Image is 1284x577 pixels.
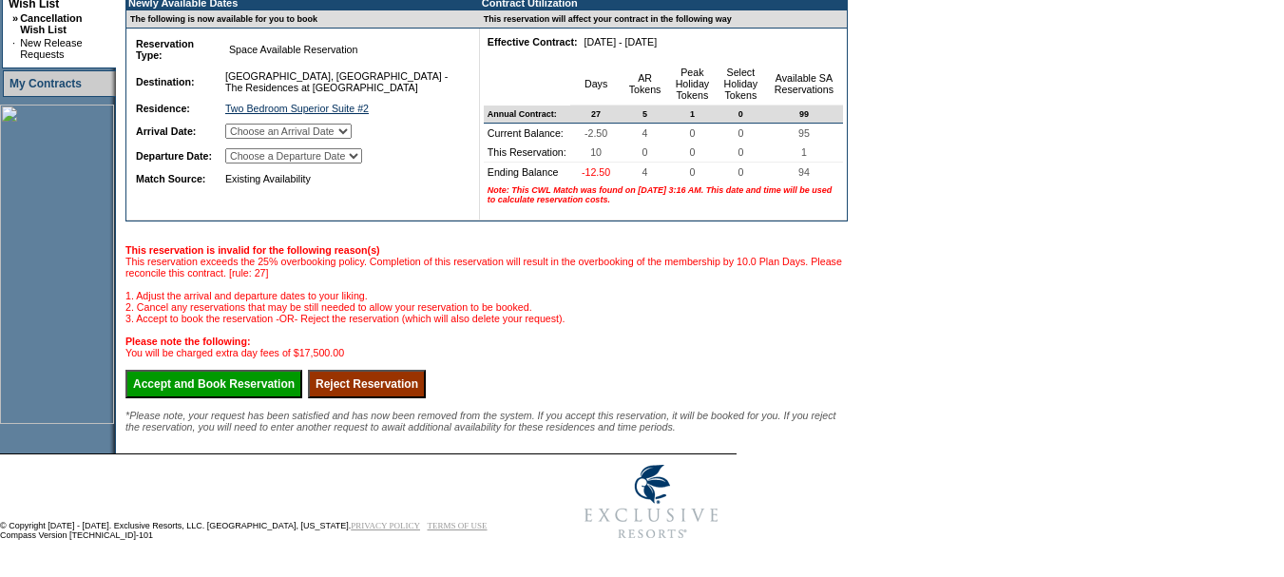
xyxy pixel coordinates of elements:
[480,10,847,29] td: This reservation will affect your contract in the following way
[136,150,212,162] b: Departure Date:
[639,106,651,123] span: 5
[20,12,82,35] a: Cancellation Wish List
[795,124,814,143] span: 95
[734,143,747,162] span: 0
[668,63,717,106] td: Peak Holiday Tokens
[622,63,668,106] td: AR Tokens
[136,103,190,114] b: Residence:
[136,173,205,184] b: Match Source:
[484,163,570,182] td: Ending Balance
[125,244,842,358] span: This reservation exceeds the 25% overbooking policy. Completion of this reservation will result i...
[126,10,469,29] td: The following is now available for you to book
[639,124,652,143] span: 4
[685,143,699,162] span: 0
[566,454,737,549] img: Exclusive Resorts
[586,143,605,162] span: 10
[12,37,18,60] td: ·
[735,106,747,123] span: 0
[585,36,658,48] nobr: [DATE] - [DATE]
[581,124,611,143] span: -2.50
[308,370,426,398] input: Reject Reservation
[428,521,488,530] a: TERMS OF USE
[639,143,652,162] span: 0
[136,38,194,61] b: Reservation Type:
[484,106,570,124] td: Annual Contract:
[221,67,463,97] td: [GEOGRAPHIC_DATA], [GEOGRAPHIC_DATA] - The Residences at [GEOGRAPHIC_DATA]
[136,76,195,87] b: Destination:
[685,163,699,182] span: 0
[797,143,811,162] span: 1
[225,40,361,59] span: Space Available Reservation
[686,106,699,123] span: 1
[20,37,82,60] a: New Release Requests
[765,63,843,106] td: Available SA Reservations
[795,106,813,123] span: 99
[125,336,250,347] b: Please note the following:
[795,163,814,182] span: 94
[488,36,578,48] b: Effective Contract:
[484,143,570,163] td: This Reservation:
[225,103,369,114] a: Two Bedroom Superior Suite #2
[578,163,614,182] span: -12.50
[734,124,747,143] span: 0
[12,12,18,24] b: »
[587,106,604,123] span: 27
[639,163,652,182] span: 4
[484,124,570,143] td: Current Balance:
[125,410,836,433] span: *Please note, your request has been satisfied and has now been removed from the system. If you ac...
[221,169,463,188] td: Existing Availability
[570,63,622,106] td: Days
[10,77,82,90] a: My Contracts
[125,370,302,398] input: Accept and Book Reservation
[734,163,747,182] span: 0
[484,182,843,208] td: Note: This CWL Match was found on [DATE] 3:16 AM. This date and time will be used to calculate re...
[717,63,765,106] td: Select Holiday Tokens
[136,125,196,137] b: Arrival Date:
[351,521,420,530] a: PRIVACY POLICY
[125,244,380,256] b: This reservation is invalid for the following reason(s)
[685,124,699,143] span: 0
